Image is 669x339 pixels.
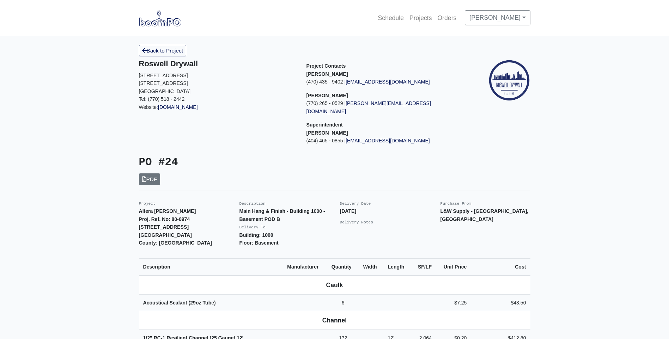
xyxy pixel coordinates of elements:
[143,300,216,306] strong: Acoustical Sealant (29oz Tube)
[139,216,190,222] strong: Proj. Ref. No: 80-0974
[407,10,435,26] a: Projects
[346,138,430,143] a: [EMAIL_ADDRESS][DOMAIN_NAME]
[239,225,266,229] small: Delivery To
[359,258,384,275] th: Width
[327,294,359,311] td: 6
[139,208,196,214] strong: Altera [PERSON_NAME]
[375,10,407,26] a: Schedule
[436,258,471,275] th: Unit Price
[139,87,296,95] p: [GEOGRAPHIC_DATA]
[306,122,343,128] span: Superintendent
[239,232,273,238] strong: Building: 1000
[306,130,348,136] strong: [PERSON_NAME]
[440,207,530,223] p: L&W Supply - [GEOGRAPHIC_DATA], [GEOGRAPHIC_DATA]
[139,173,160,185] a: PDF
[239,240,279,246] strong: Floor: Basement
[139,240,212,246] strong: County: [GEOGRAPHIC_DATA]
[411,258,436,275] th: SF/LF
[139,156,329,169] h3: PO #24
[139,258,283,275] th: Description
[283,258,327,275] th: Manufacturer
[435,10,460,26] a: Orders
[139,224,189,230] strong: [STREET_ADDRESS]
[139,202,156,206] small: Project
[471,258,530,275] th: Cost
[340,220,373,224] small: Delivery Notes
[327,258,359,275] th: Quantity
[139,59,296,68] h5: Roswell Drywall
[139,59,296,111] div: Website:
[322,317,347,324] b: Channel
[139,72,296,80] p: [STREET_ADDRESS]
[465,10,530,25] a: [PERSON_NAME]
[306,100,431,114] a: [PERSON_NAME][EMAIL_ADDRESS][DOMAIN_NAME]
[306,63,346,69] span: Project Contacts
[326,282,343,289] b: Caulk
[306,137,463,145] p: (404) 465 - 0855 |
[306,78,463,86] p: (470) 435 - 9402 |
[306,93,348,98] strong: [PERSON_NAME]
[158,104,198,110] a: [DOMAIN_NAME]
[340,208,357,214] strong: [DATE]
[306,99,463,115] p: (770) 265 - 0529 |
[383,258,411,275] th: Length
[139,79,296,87] p: [STREET_ADDRESS]
[471,294,530,311] td: $43.50
[440,202,472,206] small: Purchase From
[306,71,348,77] strong: [PERSON_NAME]
[139,232,192,238] strong: [GEOGRAPHIC_DATA]
[139,45,187,56] a: Back to Project
[139,10,181,26] img: boomPO
[239,208,325,222] strong: Main Hang & Finish - Building 1000 - Basement POD B
[239,202,266,206] small: Description
[346,79,430,85] a: [EMAIL_ADDRESS][DOMAIN_NAME]
[340,202,371,206] small: Delivery Date
[139,95,296,103] p: Tel: (770) 518 - 2442
[436,294,471,311] td: $7.25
